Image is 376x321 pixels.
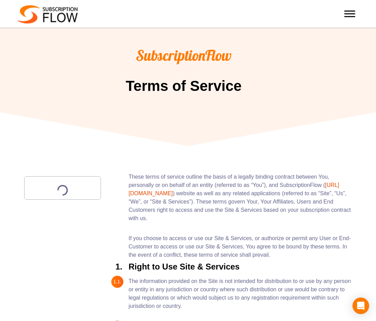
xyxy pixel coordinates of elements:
p: The information provided on the Site is not intended for distribution to or use by any person or ... [125,277,355,317]
p: These terms of service outline the basis of a legally binding contract between You, personally or... [125,173,355,229]
h1: Terms of Service [17,77,350,95]
img: Subscriptionflow [17,5,78,23]
span: SubscriptionFlow [136,46,232,65]
button: Toggle Menu [344,10,355,17]
p: If you choose to access or use our Site & Services, or authorize or permit any User or End-Custom... [125,234,355,259]
span: 1. [115,262,122,272]
div: Open Intercom Messenger [352,298,369,314]
strong: Right to Use Site & Services [129,262,239,271]
span: 1.1. [111,276,123,288]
